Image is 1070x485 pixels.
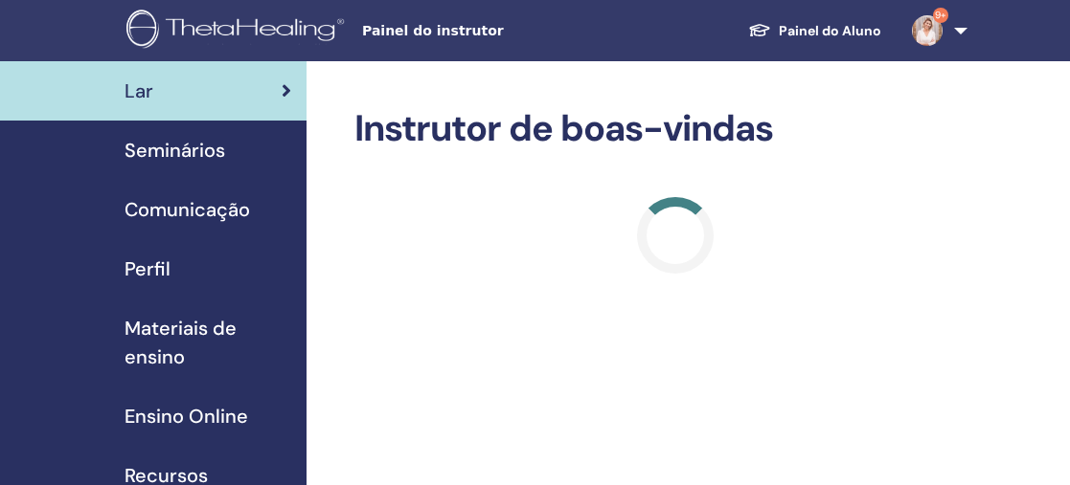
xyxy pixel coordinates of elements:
[362,21,649,41] span: Painel do instrutor
[912,15,943,46] img: default.jpg
[748,22,771,38] img: graduation-cap-white.svg
[125,77,153,105] span: Lar
[933,8,948,23] span: 9+
[125,254,171,283] span: Perfil
[125,402,248,430] span: Ensino Online
[126,10,351,53] img: logo.png
[125,314,291,371] span: Materiais de ensino
[733,13,897,49] a: Painel do Aluno
[125,195,250,224] span: Comunicação
[354,107,996,151] h2: Instrutor de boas-vindas
[125,136,225,165] span: Seminários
